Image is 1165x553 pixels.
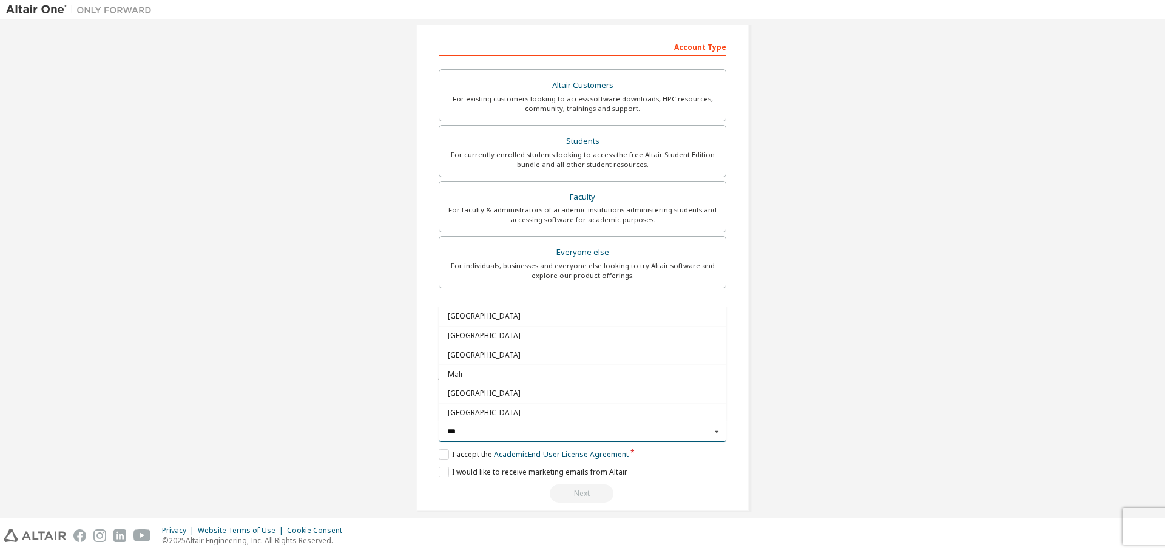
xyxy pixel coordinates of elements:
[133,529,151,542] img: youtube.svg
[447,189,718,206] div: Faculty
[448,332,718,339] span: [GEOGRAPHIC_DATA]
[93,529,106,542] img: instagram.svg
[287,526,349,535] div: Cookie Consent
[447,261,718,280] div: For individuals, businesses and everyone else looking to try Altair software and explore our prod...
[448,351,718,359] span: [GEOGRAPHIC_DATA]
[162,535,349,546] p: © 2025 Altair Engineering, Inc. All Rights Reserved.
[448,371,718,378] span: Mali
[447,77,718,94] div: Altair Customers
[439,467,627,477] label: I would like to receive marketing emails from Altair
[113,529,126,542] img: linkedin.svg
[447,244,718,261] div: Everyone else
[448,313,718,320] span: [GEOGRAPHIC_DATA]
[439,449,629,460] label: I accept the
[447,205,718,225] div: For faculty & administrators of academic institutions administering students and accessing softwa...
[448,390,718,398] span: [GEOGRAPHIC_DATA]
[447,94,718,114] div: For existing customers looking to access software downloads, HPC resources, community, trainings ...
[198,526,287,535] div: Website Terms of Use
[6,4,158,16] img: Altair One
[4,529,66,542] img: altair_logo.svg
[494,449,629,460] a: Academic End-User License Agreement
[73,529,86,542] img: facebook.svg
[162,526,198,535] div: Privacy
[447,150,718,169] div: For currently enrolled students looking to access the free Altair Student Edition bundle and all ...
[448,409,718,416] span: [GEOGRAPHIC_DATA]
[447,133,718,150] div: Students
[439,36,726,56] div: Account Type
[439,484,726,503] div: Read and acccept EULA to continue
